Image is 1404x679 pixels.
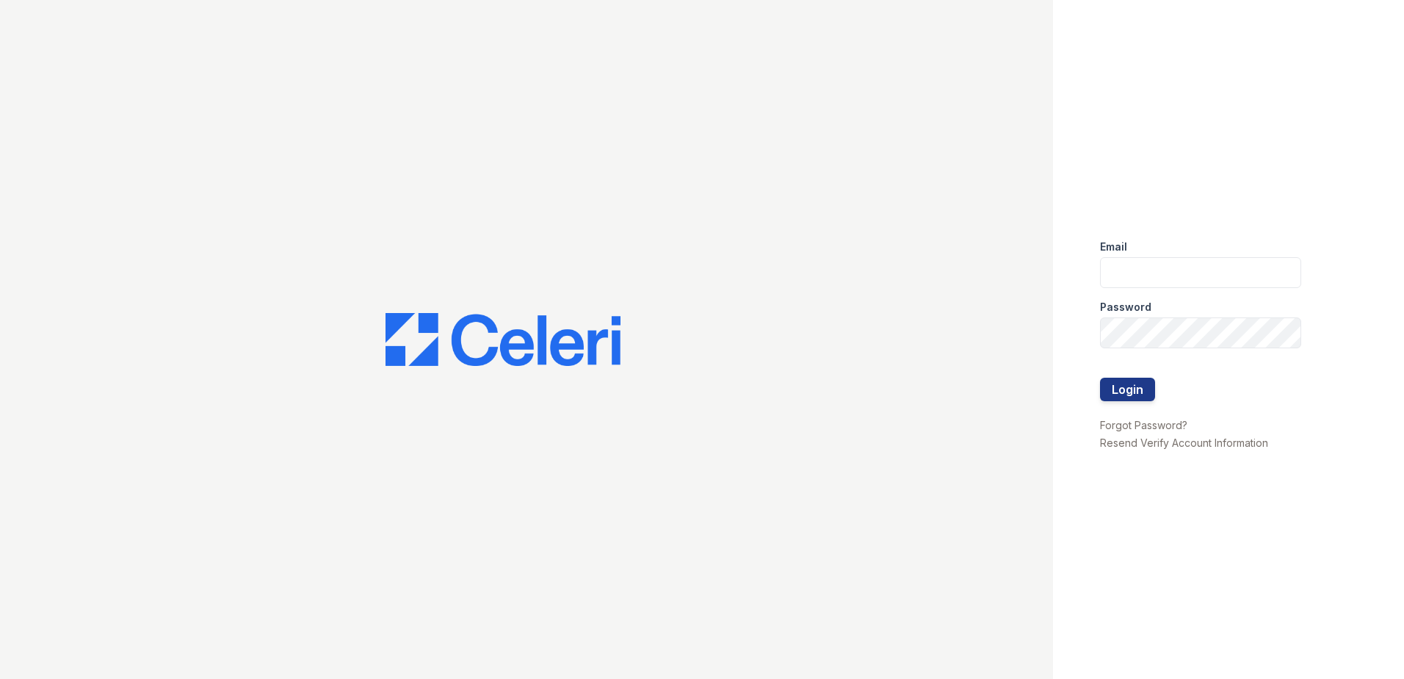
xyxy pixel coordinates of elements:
[1100,436,1268,449] a: Resend Verify Account Information
[1100,378,1155,401] button: Login
[1100,300,1151,315] label: Password
[1100,240,1127,254] label: Email
[1100,419,1187,431] a: Forgot Password?
[386,313,620,366] img: CE_Logo_Blue-a8612792a0a2168367f1c8372b55b34899dd931a85d93a1a3d3e32e68fde9ad4.png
